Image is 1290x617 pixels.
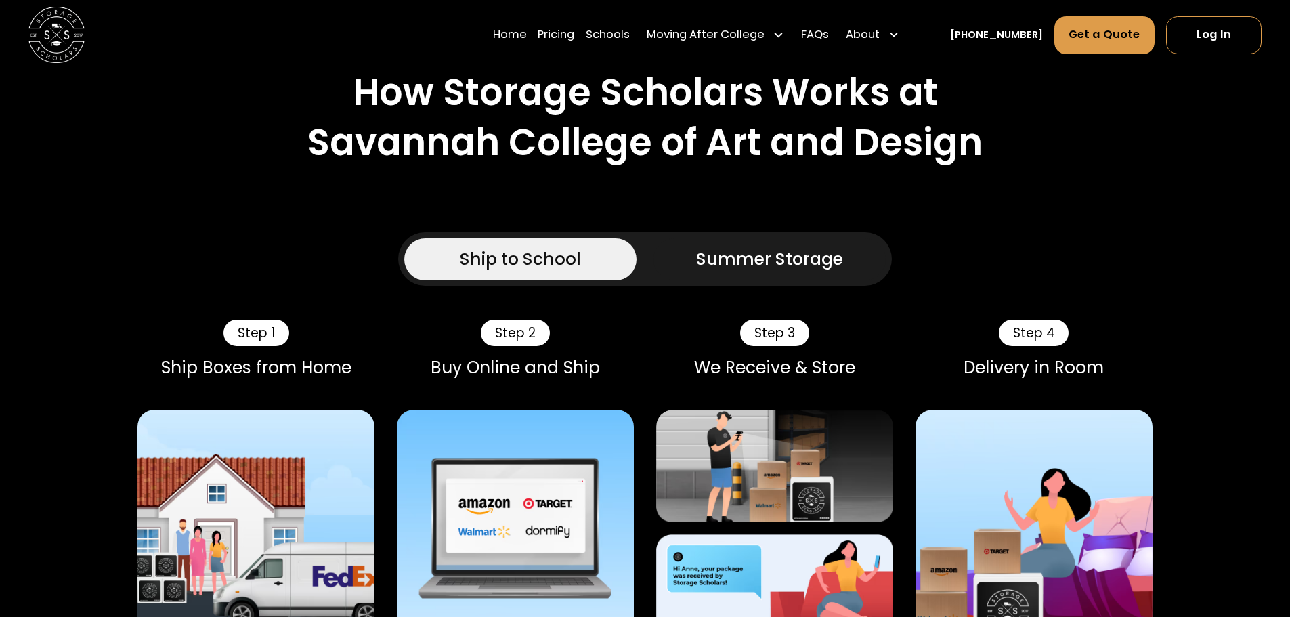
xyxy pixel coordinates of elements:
h2: Savannah College of Art and Design [307,121,983,165]
div: About [840,16,905,55]
a: Log In [1166,16,1262,54]
a: [PHONE_NUMBER] [950,28,1043,43]
div: Step 1 [223,320,289,346]
div: Moving After College [647,27,765,44]
div: Delivery in Room [916,358,1153,378]
a: FAQs [801,16,829,55]
div: Summer Storage [696,247,843,272]
div: Buy Online and Ship [397,358,634,378]
a: Get a Quote [1054,16,1155,54]
a: home [28,7,85,63]
div: Step 3 [740,320,809,346]
div: Moving After College [641,16,790,55]
h2: How Storage Scholars Works at [353,70,938,114]
a: Schools [586,16,630,55]
img: Storage Scholars main logo [28,7,85,63]
div: Ship to School [460,247,581,272]
div: About [846,27,880,44]
div: Step 2 [481,320,550,346]
div: Step 4 [999,320,1069,346]
div: Ship Boxes from Home [137,358,374,378]
a: Home [493,16,527,55]
div: We Receive & Store [656,358,893,378]
a: Pricing [538,16,574,55]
